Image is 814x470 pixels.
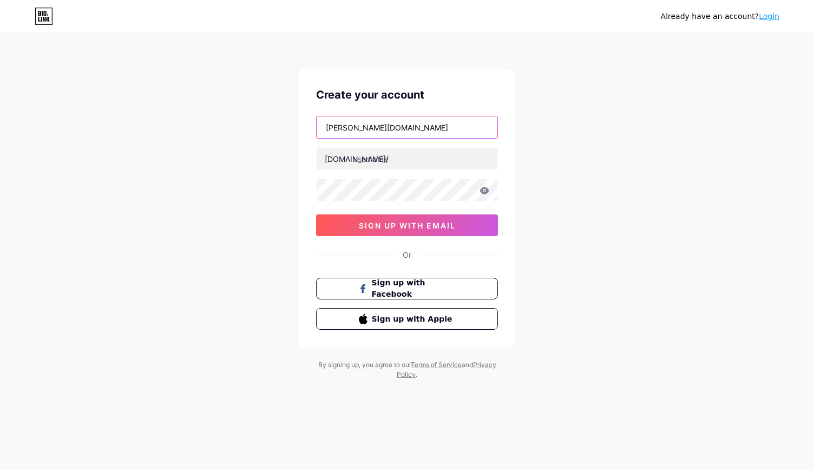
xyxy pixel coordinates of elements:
[317,116,497,138] input: Email
[411,361,462,369] a: Terms of Service
[316,308,498,330] button: Sign up with Apple
[316,214,498,236] button: sign up with email
[372,314,456,325] span: Sign up with Apple
[372,277,456,300] span: Sign up with Facebook
[315,360,499,380] div: By signing up, you agree to our and .
[316,278,498,299] button: Sign up with Facebook
[316,87,498,103] div: Create your account
[359,221,456,230] span: sign up with email
[317,148,497,169] input: username
[661,11,779,22] div: Already have an account?
[325,153,389,165] div: [DOMAIN_NAME]/
[759,12,779,21] a: Login
[403,249,411,260] div: Or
